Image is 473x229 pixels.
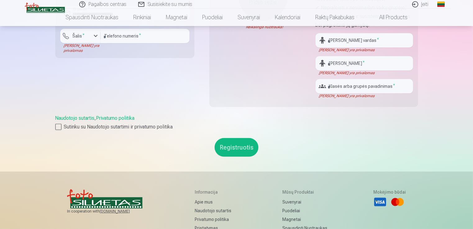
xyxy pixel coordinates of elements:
h5: Mokėjimo būdai [373,189,406,195]
label: Sutinku su Naudotojo sutartimi ir privatumo politika [55,123,418,131]
a: All products [362,9,415,26]
a: Rinkiniai [126,9,158,26]
a: Naudotojo sutartis [55,115,95,121]
a: Suvenyrai [230,9,267,26]
div: Reikalinga nuotrauka! [214,25,312,29]
div: [PERSON_NAME] yra privalomas [316,47,413,52]
a: Raktų pakabukas [308,9,362,26]
button: Registruotis [215,138,258,157]
div: , [55,115,418,131]
a: Apie mus [195,198,236,206]
a: Privatumo politika [96,115,135,121]
label: Šalis [70,33,87,39]
h5: Mūsų produktai [282,189,327,195]
a: Suvenyrai [282,198,327,206]
img: /v3 [25,2,65,13]
li: Visa [373,195,387,209]
div: [PERSON_NAME] yra privalomas [316,70,413,75]
a: Kalendoriai [267,9,308,26]
a: Privatumo politika [195,215,236,224]
div: [PERSON_NAME] yra privalomas [316,93,413,98]
button: Šalis* [60,29,101,43]
a: Spausdinti nuotraukas [58,9,126,26]
span: In cooperation with [67,209,149,214]
a: Naudotojo sutartis [195,206,236,215]
div: [PERSON_NAME] yra privalomas [60,43,101,53]
a: [DOMAIN_NAME] [100,209,145,214]
a: Puodeliai [195,9,230,26]
a: Magnetai [282,215,327,224]
a: Magnetai [158,9,195,26]
h5: Informacija [195,189,236,195]
li: Mastercard [391,195,404,209]
a: Puodeliai [282,206,327,215]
